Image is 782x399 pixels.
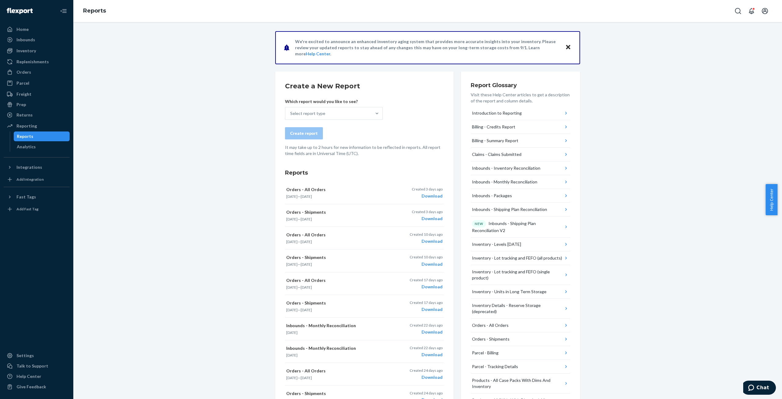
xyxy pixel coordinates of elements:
div: Home [16,26,29,32]
div: Inbounds - Inventory Reconciliation [472,165,540,171]
div: Give Feedback [16,384,46,390]
time: [DATE] [301,262,312,267]
button: Orders - Shipments [471,332,570,346]
div: Download [410,352,443,358]
button: Open account menu [759,5,771,17]
div: Orders - All Orders [472,322,509,328]
button: Inbounds - Monthly Reconciliation[DATE]Created 22 days agoDownload [285,340,444,363]
button: Products - All Case Packs With Dims And Inventory [471,374,570,393]
p: — [286,239,389,244]
button: Inbounds - Packages [471,189,570,203]
a: Help Center [306,51,330,56]
h2: Create a New Report [285,81,444,91]
div: Inbounds [16,37,35,43]
h3: Report Glossary [471,81,570,89]
button: Orders - All Orders[DATE]—[DATE]Created 10 days agoDownload [285,227,444,249]
button: Claims - Claims Submitted [471,148,570,161]
div: Parcel [16,80,29,86]
div: Download [410,284,443,290]
p: Inbounds - Monthly Reconciliation [286,323,389,329]
button: Open notifications [745,5,758,17]
div: Reports [17,133,33,139]
p: Created 3 days ago [412,187,443,192]
time: [DATE] [286,375,298,380]
button: Parcel - Billing [471,346,570,360]
div: Inbounds - Packages [472,193,512,199]
a: Returns [4,110,70,120]
div: Download [410,261,443,267]
a: Add Integration [4,175,70,184]
a: Home [4,24,70,34]
p: It may take up to 2 hours for new information to be reflected in reports. All report time fields ... [285,144,444,157]
button: Create report [285,127,323,139]
div: Download [412,216,443,222]
button: Inbounds - Inventory Reconciliation [471,161,570,175]
time: [DATE] [286,239,298,244]
div: Talk to Support [16,363,48,369]
time: [DATE] [286,308,298,312]
button: Orders - Shipments[DATE]—[DATE]Created 17 days agoDownload [285,295,444,318]
a: Reports [83,7,106,14]
button: Inbounds - Shipping Plan Reconciliation [471,203,570,216]
ol: breadcrumbs [78,2,111,20]
button: NEWInbounds - Shipping Plan Reconciliation V2 [471,216,570,238]
div: Inbounds - Shipping Plan Reconciliation V2 [472,220,563,234]
button: Billing - Summary Report [471,134,570,148]
a: Reports [14,131,70,141]
div: Analytics [17,144,36,150]
button: Inbounds - Monthly Reconciliation[DATE]Created 22 days agoDownload [285,318,444,340]
button: Close Navigation [57,5,70,17]
div: Inventory - Lot tracking and FEFO (single product) [472,269,563,281]
div: Orders - Shipments [472,336,510,342]
p: Visit these Help Center articles to get a description of the report and column details. [471,92,570,104]
div: Introduction to Reporting [472,110,522,116]
a: Help Center [4,371,70,381]
a: Orders [4,67,70,77]
div: Download [412,193,443,199]
iframe: Opens a widget where you can chat to one of our agents [743,381,776,396]
p: Created 17 days ago [410,277,443,283]
p: — [286,262,389,267]
p: We're excited to announce an enhanced inventory aging system that provides more accurate insights... [295,39,559,57]
time: [DATE] [286,217,298,221]
a: Settings [4,351,70,360]
button: Inventory - Lot tracking and FEFO (single product) [471,265,570,285]
button: Orders - Shipments[DATE]—[DATE]Created 10 days agoDownload [285,249,444,272]
p: Created 24 days ago [410,390,443,396]
button: Help Center [766,184,777,215]
div: Inventory [16,48,36,54]
img: Flexport logo [7,8,33,14]
button: Inventory - Units in Long Term Storage [471,285,570,299]
button: Inventory - Levels [DATE] [471,238,570,251]
div: Select report type [290,110,325,116]
a: Inbounds [4,35,70,45]
button: Inventory - Lot tracking and FEFO (all products) [471,251,570,265]
div: Replenishments [16,59,49,65]
div: Billing - Summary Report [472,138,518,144]
p: Orders - Shipments [286,390,389,397]
div: Inventory Details - Reserve Storage (deprecated) [472,302,563,315]
button: Talk to Support [4,361,70,371]
time: [DATE] [301,194,312,199]
button: Fast Tags [4,192,70,202]
time: [DATE] [286,262,298,267]
div: Products - All Case Packs With Dims And Inventory [472,377,563,390]
div: Help Center [16,373,41,379]
p: Orders - All Orders [286,277,389,283]
p: Orders - All Orders [286,232,389,238]
time: [DATE] [286,330,298,335]
button: Inventory Details - Reserve Storage (deprecated) [471,299,570,319]
button: Orders - All Orders[DATE]—[DATE]Created 17 days agoDownload [285,272,444,295]
p: NEW [475,221,483,226]
div: Inventory - Lot tracking and FEFO (all products) [472,255,562,261]
div: Orders [16,69,31,75]
button: Orders - All Orders [471,319,570,332]
time: [DATE] [301,375,312,380]
time: [DATE] [301,239,312,244]
button: Billing - Credits Report [471,120,570,134]
p: — [286,216,389,222]
div: Integrations [16,164,42,170]
div: Inventory - Levels [DATE] [472,241,521,247]
p: Orders - All Orders [286,187,389,193]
